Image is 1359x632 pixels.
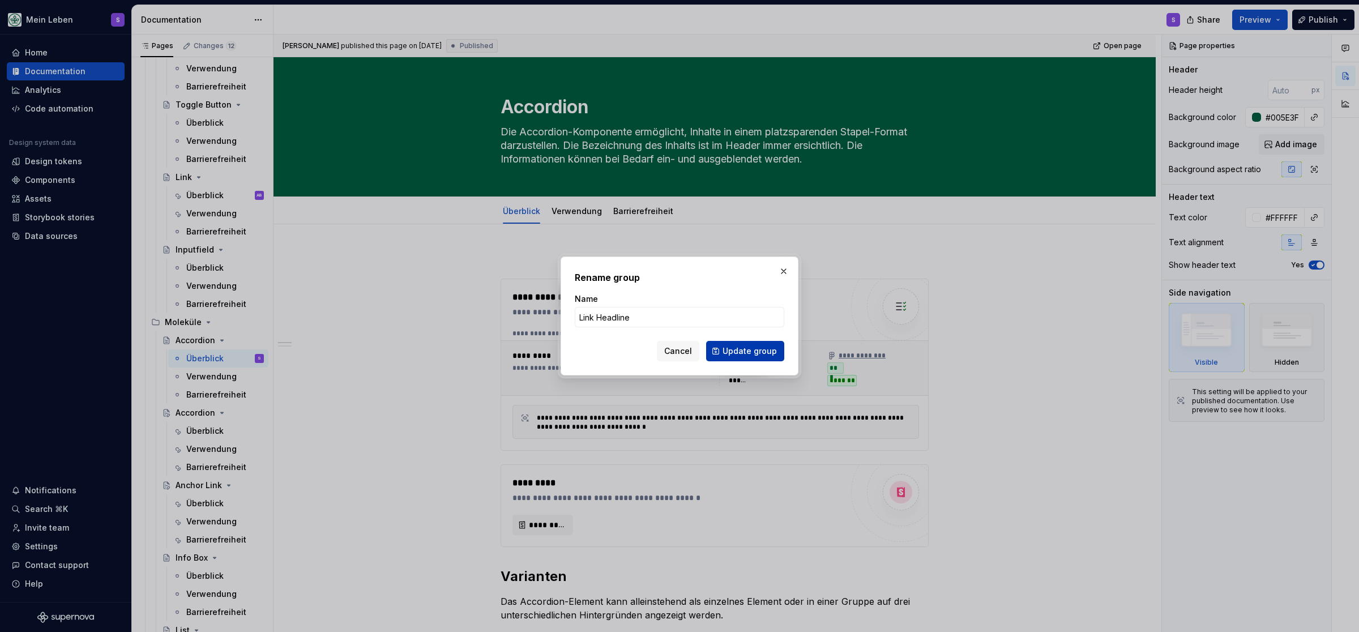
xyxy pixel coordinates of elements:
span: Update group [723,345,777,357]
button: Cancel [657,341,699,361]
span: Cancel [664,345,692,357]
h2: Rename group [575,271,784,284]
label: Name [575,293,598,305]
button: Update group [706,341,784,361]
